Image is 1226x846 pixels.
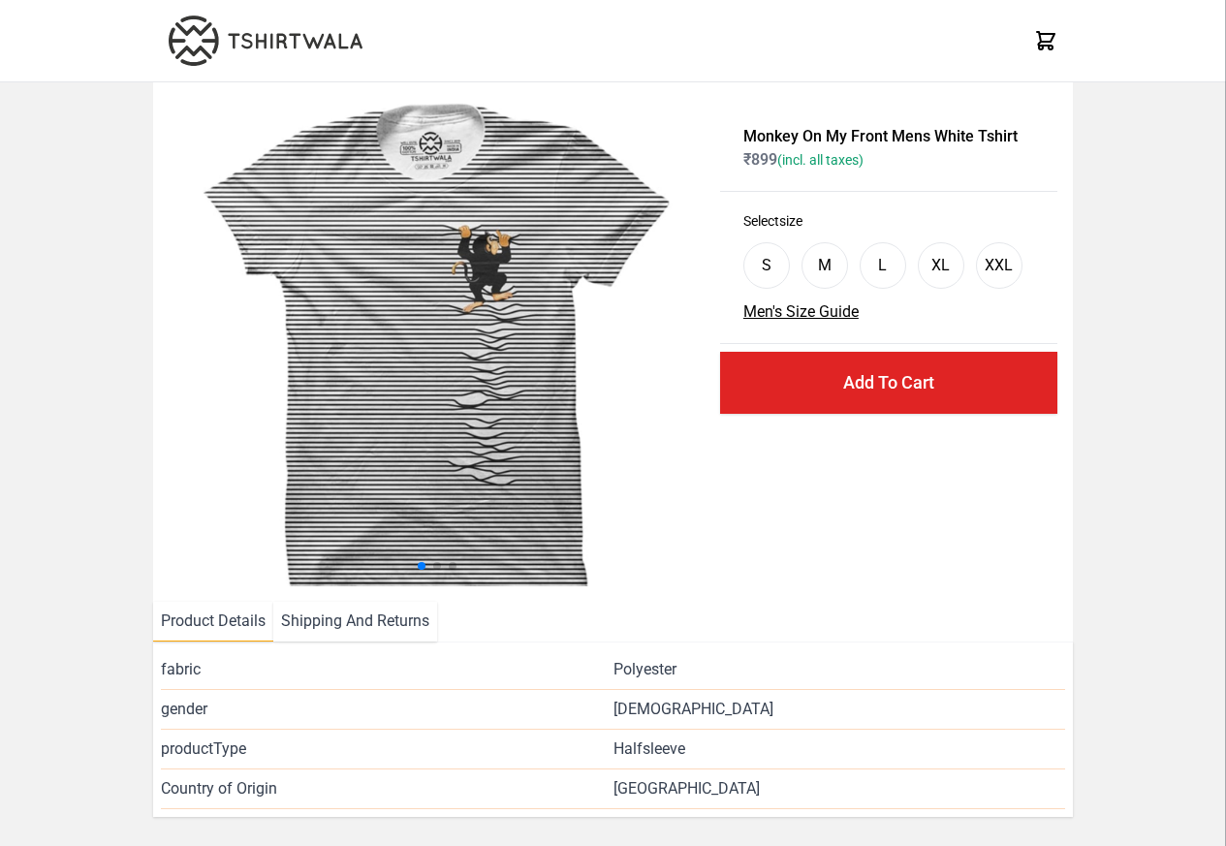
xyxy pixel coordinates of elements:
[161,777,613,800] span: Country of Origin
[762,254,771,277] div: S
[153,602,273,642] li: Product Details
[161,737,613,761] span: productType
[161,698,613,721] span: gender
[743,300,859,324] button: Men's Size Guide
[161,658,613,681] span: fabric
[985,254,1013,277] div: XXL
[777,152,864,168] span: (incl. all taxes)
[169,98,705,586] img: monkey-climbing.jpg
[720,352,1057,414] button: Add To Cart
[743,150,864,169] span: ₹ 899
[878,254,887,277] div: L
[273,602,437,642] li: Shipping And Returns
[613,737,685,761] span: Halfsleeve
[743,211,1034,231] h3: Select size
[931,254,950,277] div: XL
[743,125,1034,148] h1: Monkey On My Front Mens White Tshirt
[613,777,1065,800] span: [GEOGRAPHIC_DATA]
[818,254,832,277] div: M
[613,658,676,681] span: Polyester
[613,698,773,721] span: [DEMOGRAPHIC_DATA]
[169,16,362,66] img: TW-LOGO-400-104.png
